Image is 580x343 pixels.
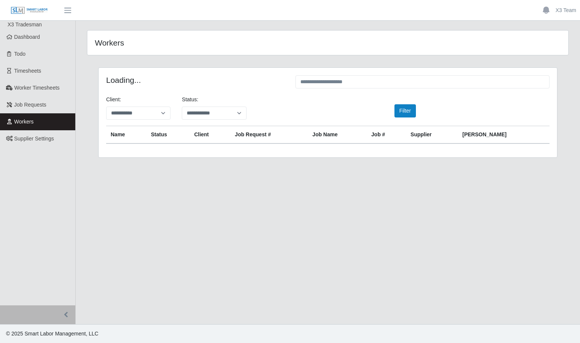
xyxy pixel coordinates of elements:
[230,126,308,144] th: Job Request #
[95,38,282,47] h4: Workers
[14,34,40,40] span: Dashboard
[106,75,284,85] h4: Loading...
[106,96,121,104] label: Client:
[14,51,26,57] span: Todo
[11,6,48,15] img: SLM Logo
[14,136,54,142] span: Supplier Settings
[14,68,41,74] span: Timesheets
[182,96,198,104] label: Status:
[8,21,42,27] span: X3 Tradesman
[394,104,416,117] button: Filter
[367,126,406,144] th: Job #
[146,126,190,144] th: Status
[14,102,47,108] span: Job Requests
[6,331,98,337] span: © 2025 Smart Labor Management, LLC
[308,126,367,144] th: Job Name
[14,85,59,91] span: Worker Timesheets
[458,126,550,144] th: [PERSON_NAME]
[406,126,458,144] th: Supplier
[106,126,146,144] th: Name
[556,6,576,14] a: X3 Team
[14,119,34,125] span: Workers
[190,126,230,144] th: Client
